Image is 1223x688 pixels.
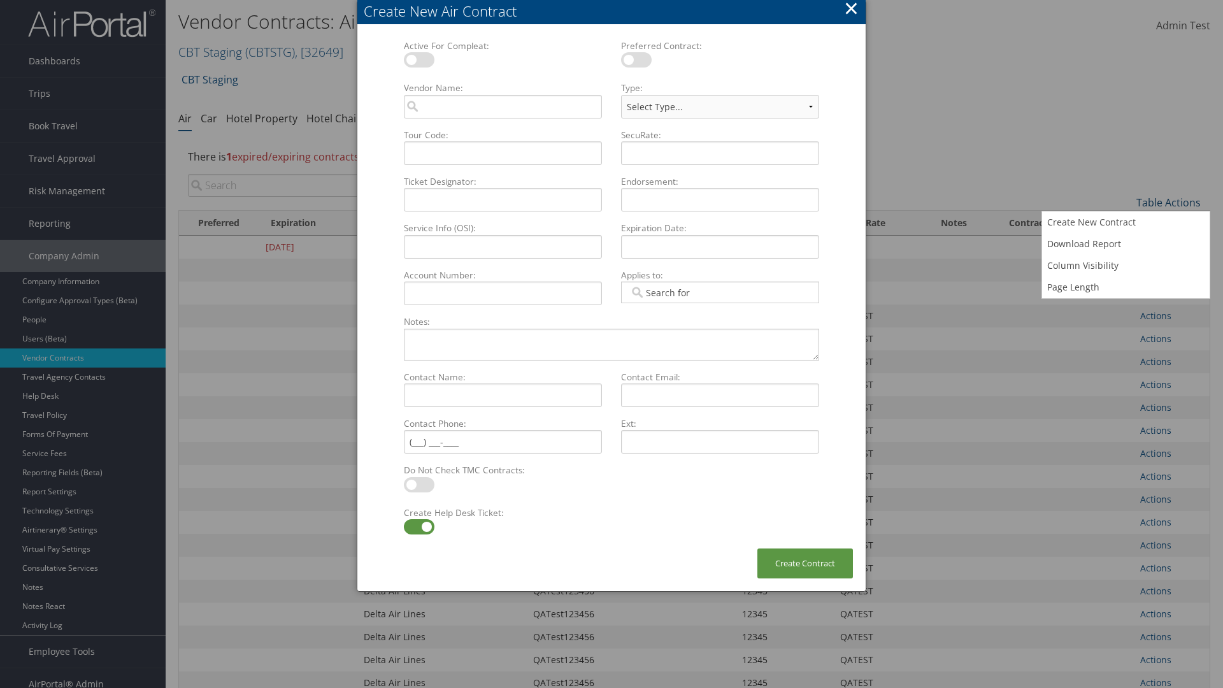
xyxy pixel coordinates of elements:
[399,129,607,141] label: Tour Code:
[757,548,853,578] button: Create Contract
[616,269,824,282] label: Applies to:
[399,175,607,188] label: Ticket Designator:
[399,417,607,430] label: Contact Phone:
[621,141,819,165] input: SecuRate:
[1042,276,1210,298] a: Page Length
[616,82,824,94] label: Type:
[616,371,824,383] label: Contact Email:
[404,95,602,118] input: Vendor Name:
[404,383,602,407] input: Contact Name:
[399,82,607,94] label: Vendor Name:
[616,417,824,430] label: Ext:
[621,430,819,454] input: Ext:
[621,383,819,407] input: Contact Email:
[404,282,602,305] input: Account Number:
[364,1,866,21] div: Create New Air Contract
[616,175,824,188] label: Endorsement:
[404,329,819,361] textarea: Notes:
[1042,211,1210,233] a: Create New Contract
[399,371,607,383] label: Contact Name:
[399,39,607,52] label: Active For Compleat:
[404,188,602,211] input: Ticket Designator:
[404,141,602,165] input: Tour Code:
[1042,255,1210,276] a: Column Visibility
[404,235,602,259] input: Service Info (OSI):
[399,269,607,282] label: Account Number:
[629,286,701,299] input: Applies to:
[621,188,819,211] input: Endorsement:
[399,222,607,234] label: Service Info (OSI):
[404,430,602,454] input: Contact Phone:
[399,464,607,477] label: Do Not Check TMC Contracts:
[399,506,607,519] label: Create Help Desk Ticket:
[621,95,819,118] select: Type:
[621,235,819,259] input: Expiration Date:
[616,129,824,141] label: SecuRate:
[399,315,824,328] label: Notes:
[616,222,824,234] label: Expiration Date:
[616,39,824,52] label: Preferred Contract:
[1042,233,1210,255] a: Download Report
